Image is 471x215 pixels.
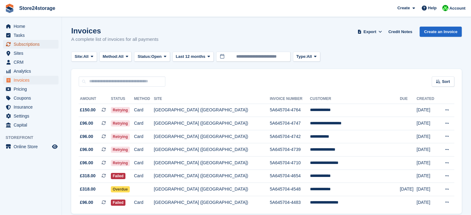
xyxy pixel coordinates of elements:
[3,103,59,111] a: menu
[416,104,438,117] td: [DATE]
[416,157,438,170] td: [DATE]
[80,173,96,179] span: £318.00
[154,196,270,209] td: [GEOGRAPHIC_DATA] ([GEOGRAPHIC_DATA])
[3,94,59,102] a: menu
[14,22,51,31] span: Home
[134,157,154,170] td: Card
[293,52,320,62] button: Type: All
[310,94,400,104] th: Customer
[134,170,154,183] td: Card
[118,54,124,60] span: All
[80,120,93,127] span: £96.00
[71,27,159,35] h1: Invoices
[14,142,51,151] span: Online Store
[296,54,307,60] span: Type:
[3,121,59,129] a: menu
[172,52,214,62] button: Last 12 months
[270,170,310,183] td: 5A645704-4654
[416,143,438,157] td: [DATE]
[176,54,205,60] span: Last 12 months
[134,94,154,104] th: Method
[80,107,96,113] span: £150.00
[79,94,111,104] th: Amount
[83,54,89,60] span: All
[3,40,59,49] a: menu
[134,196,154,209] td: Card
[270,117,310,130] td: 5A645704-4747
[3,142,59,151] a: menu
[14,112,51,120] span: Settings
[416,196,438,209] td: [DATE]
[111,147,130,153] span: Retrying
[80,160,93,166] span: £96.00
[154,104,270,117] td: [GEOGRAPHIC_DATA] ([GEOGRAPHIC_DATA])
[103,54,119,60] span: Method:
[270,143,310,157] td: 5A645704-4739
[442,5,448,11] img: Tracy Harper
[154,143,270,157] td: [GEOGRAPHIC_DATA] ([GEOGRAPHIC_DATA])
[80,133,93,140] span: £96.00
[14,76,51,84] span: Invoices
[14,49,51,58] span: Sites
[364,29,376,35] span: Export
[3,67,59,75] a: menu
[397,5,410,11] span: Create
[14,121,51,129] span: Capital
[416,130,438,143] td: [DATE]
[14,85,51,93] span: Pricing
[154,157,270,170] td: [GEOGRAPHIC_DATA] ([GEOGRAPHIC_DATA])
[400,94,416,104] th: Due
[270,157,310,170] td: 5A645704-4710
[270,183,310,196] td: 5A645704-4548
[14,58,51,67] span: CRM
[5,4,14,13] img: stora-icon-8386f47178a22dfd0bd8f6a31ec36ba5ce8667c1dd55bd0f319d3a0aa187defe.svg
[134,104,154,117] td: Card
[134,117,154,130] td: Card
[449,5,465,11] span: Account
[80,186,96,192] span: £318.00
[416,94,438,104] th: Created
[270,196,310,209] td: 5A645704-4483
[154,183,270,196] td: [GEOGRAPHIC_DATA] ([GEOGRAPHIC_DATA])
[134,143,154,157] td: Card
[386,27,415,37] a: Credit Notes
[3,58,59,67] a: menu
[14,94,51,102] span: Coupons
[3,49,59,58] a: menu
[3,112,59,120] a: menu
[137,54,151,60] span: Status:
[6,135,62,141] span: Storefront
[416,183,438,196] td: [DATE]
[134,52,170,62] button: Status: Open
[14,31,51,40] span: Tasks
[14,103,51,111] span: Insurance
[71,36,159,43] p: A complete list of invoices for all payments
[428,5,437,11] span: Help
[111,94,134,104] th: Status
[154,130,270,143] td: [GEOGRAPHIC_DATA] ([GEOGRAPHIC_DATA])
[270,94,310,104] th: Invoice Number
[307,54,312,60] span: All
[111,186,130,192] span: Overdue
[356,27,383,37] button: Export
[80,146,93,153] span: £96.00
[416,117,438,130] td: [DATE]
[17,3,58,13] a: Store24storage
[416,170,438,183] td: [DATE]
[400,183,416,196] td: [DATE]
[111,200,125,206] span: Failed
[154,170,270,183] td: [GEOGRAPHIC_DATA] ([GEOGRAPHIC_DATA])
[420,27,462,37] a: Create an Invoice
[270,104,310,117] td: 5A645704-4764
[154,117,270,130] td: [GEOGRAPHIC_DATA] ([GEOGRAPHIC_DATA])
[111,107,130,113] span: Retrying
[270,130,310,143] td: 5A645704-4742
[134,130,154,143] td: Card
[3,76,59,84] a: menu
[99,52,132,62] button: Method: All
[154,94,270,104] th: Site
[3,31,59,40] a: menu
[3,22,59,31] a: menu
[111,120,130,127] span: Retrying
[3,85,59,93] a: menu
